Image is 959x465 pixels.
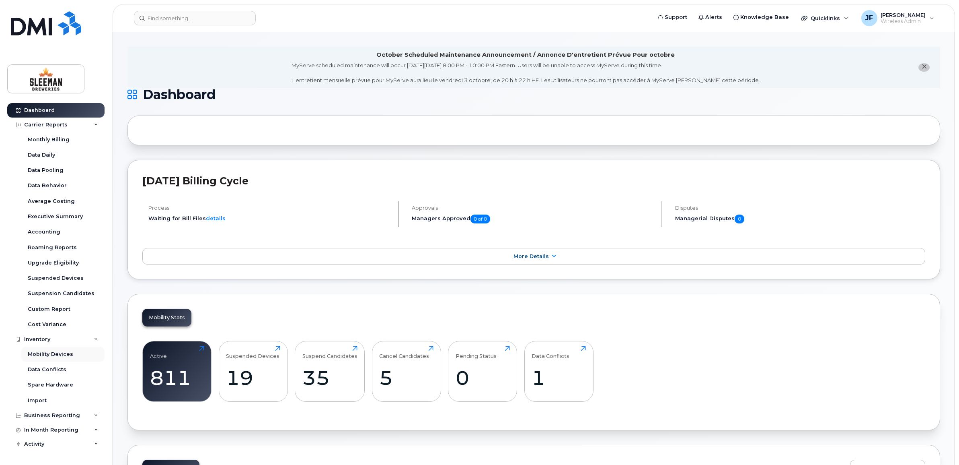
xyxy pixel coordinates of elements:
[150,346,204,397] a: Active811
[376,51,675,59] div: October Scheduled Maintenance Announcement / Annonce D'entretient Prévue Pour octobre
[226,346,279,359] div: Suspended Devices
[470,215,490,223] span: 0 of 0
[735,215,744,223] span: 0
[206,215,226,221] a: details
[675,205,925,211] h4: Disputes
[143,89,216,101] span: Dashboard
[532,366,586,390] div: 1
[412,205,655,211] h4: Approvals
[412,215,655,223] h5: Managers Approved
[226,346,280,397] a: Suspended Devices19
[302,346,357,359] div: Suspend Candidates
[918,63,930,72] button: close notification
[148,205,391,211] h4: Process
[456,366,510,390] div: 0
[513,253,549,259] span: More Details
[148,215,391,222] li: Waiting for Bill Files
[302,346,357,397] a: Suspend Candidates35
[302,366,357,390] div: 35
[379,366,433,390] div: 5
[142,175,925,187] h2: [DATE] Billing Cycle
[150,346,167,359] div: Active
[379,346,433,397] a: Cancel Candidates5
[675,215,925,223] h5: Managerial Disputes
[292,62,760,84] div: MyServe scheduled maintenance will occur [DATE][DATE] 8:00 PM - 10:00 PM Eastern. Users will be u...
[532,346,586,397] a: Data Conflicts1
[226,366,280,390] div: 19
[532,346,569,359] div: Data Conflicts
[379,346,429,359] div: Cancel Candidates
[456,346,510,397] a: Pending Status0
[456,346,497,359] div: Pending Status
[150,366,204,390] div: 811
